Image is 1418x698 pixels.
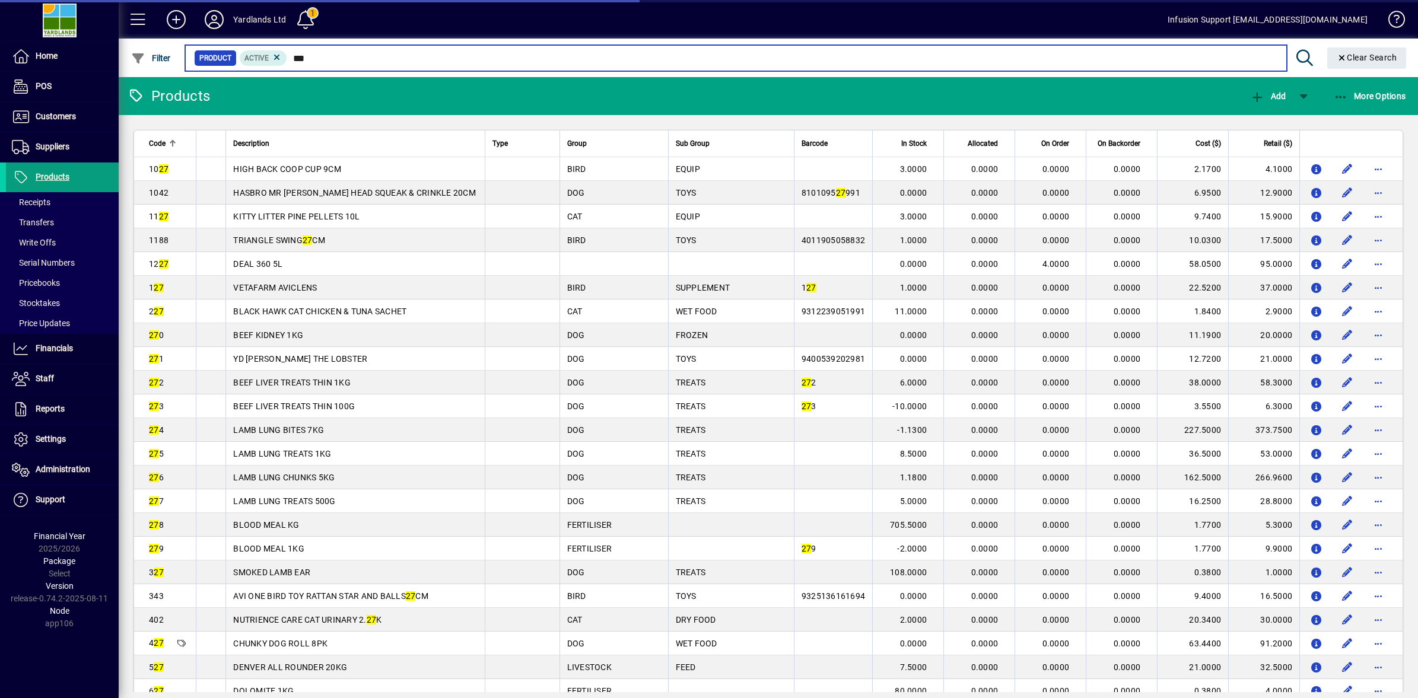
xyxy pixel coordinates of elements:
[1338,373,1357,392] button: Edit
[1114,378,1141,387] span: 0.0000
[1228,394,1299,418] td: 6.3000
[971,259,999,269] span: 0.0000
[971,449,999,458] span: 0.0000
[6,293,119,313] a: Stocktakes
[1157,418,1228,442] td: 227.5000
[971,496,999,506] span: 0.0000
[233,473,335,482] span: LAMB LUNG CHUNKS 5KG
[12,238,56,247] span: Write Offs
[971,283,999,292] span: 0.0000
[900,449,927,458] span: 8.5000
[1379,2,1403,41] a: Knowledge Base
[36,495,65,504] span: Support
[6,132,119,162] a: Suppliers
[233,164,341,174] span: HIGH BACK COOP CUP 9CM
[6,192,119,212] a: Receipts
[159,164,169,174] em: 27
[676,212,700,221] span: EQUIP
[1157,228,1228,252] td: 10.0300
[1228,323,1299,347] td: 20.0000
[1042,212,1070,221] span: 0.0000
[900,188,927,197] span: 0.0000
[1114,330,1141,340] span: 0.0000
[149,473,159,482] em: 27
[802,378,812,387] em: 27
[971,212,999,221] span: 0.0000
[1157,394,1228,418] td: 3.5500
[1369,515,1388,534] button: More options
[901,137,927,150] span: In Stock
[1338,610,1357,629] button: Edit
[36,464,90,474] span: Administration
[6,313,119,333] a: Price Updates
[195,9,233,30] button: Profile
[676,401,706,411] span: TREATS
[6,394,119,424] a: Reports
[6,425,119,454] a: Settings
[971,164,999,174] span: 0.0000
[6,485,119,515] a: Support
[154,283,164,292] em: 27
[12,278,60,288] span: Pricebooks
[1338,326,1357,345] button: Edit
[1228,466,1299,489] td: 266.9600
[1369,492,1388,511] button: More options
[900,473,927,482] span: 1.1800
[233,378,351,387] span: BEEF LIVER TREATS THIN 1KG
[802,235,865,245] span: 4011905058832
[36,343,73,353] span: Financials
[1369,183,1388,202] button: More options
[149,425,164,435] span: 4
[1369,420,1388,439] button: More options
[1114,425,1141,435] span: 0.0000
[149,212,168,221] span: 11
[233,354,367,364] span: YD [PERSON_NAME] THE LOBSTER
[567,283,586,292] span: BIRD
[12,197,50,207] span: Receipts
[802,283,816,292] span: 1
[12,318,70,328] span: Price Updates
[1228,228,1299,252] td: 17.5000
[1369,468,1388,487] button: More options
[149,425,159,435] em: 27
[1114,496,1141,506] span: 0.0000
[567,449,585,458] span: DOG
[233,449,331,458] span: LAMB LUNG TREATS 1KG
[36,51,58,60] span: Home
[1041,137,1069,150] span: On Order
[1369,587,1388,605] button: More options
[1228,181,1299,205] td: 12.9000
[244,54,269,62] span: Active
[802,401,816,411] span: 3
[1157,157,1228,181] td: 2.1700
[149,330,164,340] span: 0
[6,72,119,101] a: POS
[676,378,706,387] span: TREATS
[1369,254,1388,273] button: More options
[971,401,999,411] span: 0.0000
[567,307,583,316] span: CAT
[36,142,69,151] span: Suppliers
[802,401,812,411] em: 27
[303,235,313,245] em: 27
[233,401,355,411] span: BEEF LIVER TREATS THIN 100G
[1042,401,1070,411] span: 0.0000
[1369,610,1388,629] button: More options
[802,137,828,150] span: Barcode
[1338,349,1357,368] button: Edit
[1369,658,1388,677] button: More options
[971,307,999,316] span: 0.0000
[149,259,168,269] span: 12
[802,378,816,387] span: 2
[892,401,927,411] span: -10.0000
[128,47,174,69] button: Filter
[6,212,119,232] a: Transfers
[676,473,706,482] span: TREATS
[149,401,164,411] span: 3
[1369,539,1388,558] button: More options
[1338,254,1357,273] button: Edit
[6,232,119,253] a: Write Offs
[802,137,865,150] div: Barcode
[676,496,706,506] span: TREATS
[567,235,586,245] span: BIRD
